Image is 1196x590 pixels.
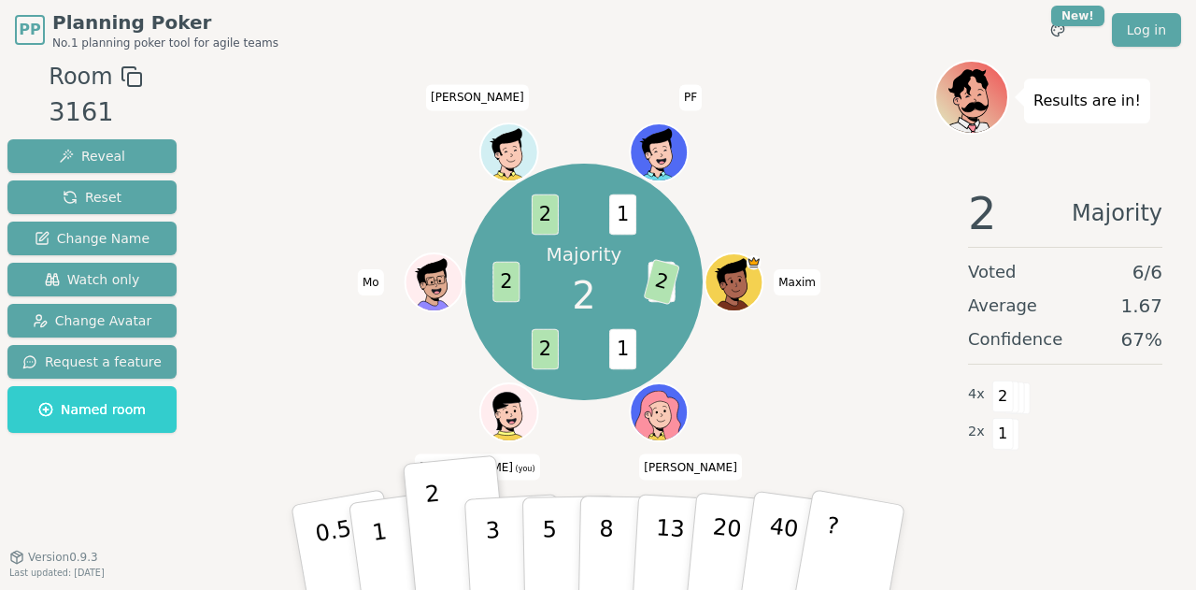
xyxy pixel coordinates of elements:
[1121,326,1162,353] span: 67 %
[1112,13,1181,47] a: Log in
[968,259,1017,285] span: Voted
[968,384,985,405] span: 4 x
[52,36,278,50] span: No.1 planning poker tool for agile teams
[7,345,177,379] button: Request a feature
[49,60,112,94] span: Room
[35,229,149,248] span: Change Name
[968,422,985,442] span: 2 x
[7,180,177,214] button: Reset
[643,259,679,306] span: 2
[15,9,278,50] a: PPPlanning PokerNo.1 planning poker tool for agile teams
[968,293,1037,319] span: Average
[639,453,742,480] span: Click to change your name
[1120,293,1162,319] span: 1.67
[968,326,1062,353] span: Confidence
[415,453,539,480] span: Click to change your name
[9,568,105,578] span: Last updated: [DATE]
[33,311,152,330] span: Change Avatar
[52,9,278,36] span: Planning Poker
[968,191,997,236] span: 2
[547,241,622,267] p: Majority
[1041,13,1075,47] button: New!
[513,464,535,472] span: (you)
[49,94,142,132] div: 3161
[992,381,1014,412] span: 2
[19,19,40,41] span: PP
[992,418,1014,450] span: 1
[609,329,636,370] span: 1
[9,550,98,565] button: Version0.9.3
[1051,6,1104,26] div: New!
[7,263,177,296] button: Watch only
[426,84,529,110] span: Click to change your name
[679,84,702,110] span: Click to change your name
[492,262,520,303] span: 2
[7,139,177,173] button: Reveal
[28,550,98,565] span: Version 0.9.3
[45,270,140,289] span: Watch only
[774,269,820,295] span: Click to change your name
[358,269,384,295] span: Click to change your name
[572,267,595,324] span: 2
[7,304,177,338] button: Change Avatar
[7,222,177,255] button: Change Name
[1132,259,1162,285] span: 6 / 6
[482,385,536,439] button: Click to change your avatar
[38,400,146,419] span: Named room
[609,194,636,236] span: 1
[532,329,559,370] span: 2
[532,194,559,236] span: 2
[424,481,448,583] p: 2
[1033,88,1141,114] p: Results are in!
[747,255,761,269] span: Maxim is the host
[22,353,162,371] span: Request a feature
[7,386,177,433] button: Named room
[63,188,121,207] span: Reset
[59,147,125,165] span: Reveal
[1072,191,1162,236] span: Majority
